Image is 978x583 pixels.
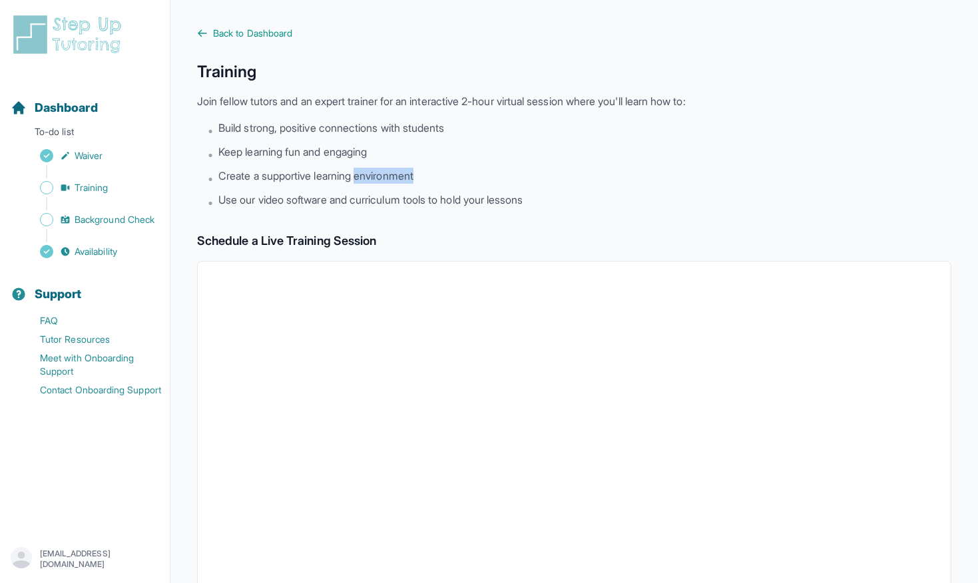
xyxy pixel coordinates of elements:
a: Availability [11,242,170,261]
a: FAQ [11,311,170,330]
span: Background Check [75,213,154,226]
a: Meet with Onboarding Support [11,349,170,381]
img: logo [11,13,129,56]
a: Tutor Resources [11,330,170,349]
a: Dashboard [11,98,98,117]
a: Background Check [11,210,170,229]
p: [EMAIL_ADDRESS][DOMAIN_NAME] [40,548,159,570]
span: Build strong, positive connections with students [218,120,444,136]
span: Dashboard [35,98,98,117]
h1: Training [197,61,951,83]
span: • [208,170,213,186]
button: Support [5,264,164,309]
span: • [208,122,213,138]
span: Availability [75,245,117,258]
a: Waiver [11,146,170,165]
span: Training [75,181,109,194]
span: Support [35,285,82,303]
span: • [208,146,213,162]
a: Contact Onboarding Support [11,381,170,399]
p: To-do list [5,125,164,144]
span: Create a supportive learning environment [218,168,413,184]
a: Back to Dashboard [197,27,951,40]
span: Back to Dashboard [213,27,292,40]
span: Keep learning fun and engaging [218,144,367,160]
span: • [208,194,213,210]
button: [EMAIL_ADDRESS][DOMAIN_NAME] [11,547,159,571]
a: Training [11,178,170,197]
h2: Schedule a Live Training Session [197,232,951,250]
span: Use our video software and curriculum tools to hold your lessons [218,192,523,208]
p: Join fellow tutors and an expert trainer for an interactive 2-hour virtual session where you'll l... [197,93,951,109]
span: Waiver [75,149,103,162]
button: Dashboard [5,77,164,122]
